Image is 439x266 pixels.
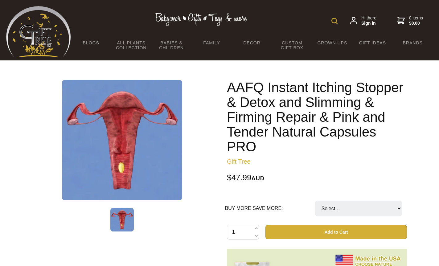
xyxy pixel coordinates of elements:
button: Add to Cart [265,225,407,239]
strong: Sign in [361,21,378,26]
a: Custom Gift Box [272,36,312,54]
span: Hi there, [361,15,378,26]
a: Grown Ups [312,36,352,49]
img: AAFQ Instant Itching Stopper & Detox and Slimming & Firming Repair & Pink and Tender Natural Caps... [110,208,134,231]
img: Babyware - Gifts - Toys and more... [6,6,71,57]
img: Babywear - Gifts - Toys & more [155,13,247,26]
a: Decor [232,36,272,49]
img: product search [331,18,338,24]
span: 0 items [409,15,423,26]
a: All Plants Collection [111,36,151,54]
a: Family [191,36,232,49]
a: BLOGS [71,36,111,49]
a: Gift Tree [227,158,251,165]
a: Hi there,Sign in [350,15,378,26]
a: Brands [393,36,433,49]
img: AAFQ Instant Itching Stopper & Detox and Slimming & Firming Repair & Pink and Tender Natural Caps... [62,80,182,200]
strong: $0.00 [409,21,423,26]
td: BUY MORE SAVE MORE: [225,192,315,225]
a: Babies & Children [151,36,191,54]
a: Gift Ideas [352,36,392,49]
span: AUD [252,175,265,182]
h1: AAFQ Instant Itching Stopper & Detox and Slimming & Firming Repair & Pink and Tender Natural Caps... [227,80,407,154]
div: $47.99 [227,174,407,182]
a: 0 items$0.00 [397,15,423,26]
